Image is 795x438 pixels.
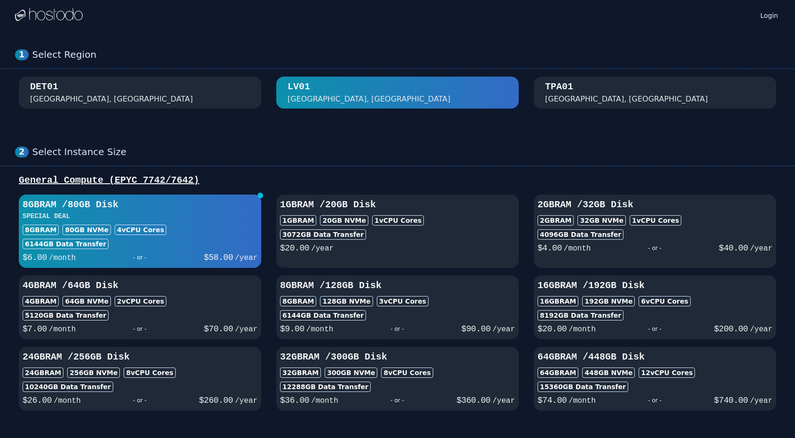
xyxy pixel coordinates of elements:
span: /year [492,325,515,334]
h3: 1GB RAM / 20 GB Disk [280,198,515,211]
div: General Compute (EPYC 7742/7642) [15,174,780,187]
div: 8192 GB Data Transfer [538,310,624,321]
span: $ 90.00 [461,324,491,334]
span: /month [569,397,596,405]
button: 8GBRAM /128GB Disk8GBRAM128GB NVMe3vCPU Cores6144GB Data Transfer$9.00/month- or -$90.00/year [276,275,519,339]
button: 32GBRAM /300GB Disk32GBRAM300GB NVMe8vCPU Cores12288GB Data Transfer$36.00/month- or -$360.00/year [276,347,519,411]
div: - or - [596,322,714,336]
div: 64GB RAM [538,368,578,378]
span: $ 740.00 [714,396,748,405]
button: 1GBRAM /20GB Disk1GBRAM20GB NVMe1vCPU Cores3072GB Data Transfer$20.00/year [276,195,519,268]
span: /year [235,254,257,262]
div: 16GB RAM [538,296,578,306]
div: 2GB RAM [538,215,574,226]
h3: 8GB RAM / 80 GB Disk [23,198,257,211]
div: 8GB RAM [23,225,59,235]
span: $ 4.00 [538,243,562,253]
div: 24GB RAM [23,368,63,378]
button: 8GBRAM /80GB DiskSPECIAL DEAL8GBRAM80GB NVMe4vCPU Cores6144GB Data Transfer$6.00/month- or -$58.0... [19,195,261,268]
h3: 32GB RAM / 300 GB Disk [280,351,515,364]
div: 2 [15,147,29,157]
span: /year [235,397,257,405]
h3: 64GB RAM / 448 GB Disk [538,351,772,364]
div: 1 [15,49,29,60]
button: 4GBRAM /64GB Disk4GBRAM64GB NVMe2vCPU Cores5120GB Data Transfer$7.00/month- or -$70.00/year [19,275,261,339]
div: 4GB RAM [23,296,59,306]
div: [GEOGRAPHIC_DATA], [GEOGRAPHIC_DATA] [30,94,193,105]
div: 15360 GB Data Transfer [538,382,628,392]
div: 4096 GB Data Transfer [538,229,624,240]
span: /month [49,254,76,262]
h3: 16GB RAM / 192 GB Disk [538,279,772,292]
div: - or - [591,242,718,255]
div: 8GB RAM [280,296,316,306]
div: - or - [333,322,461,336]
div: DET01 [30,80,58,94]
span: $ 260.00 [199,396,233,405]
span: $ 74.00 [538,396,567,405]
div: - or - [81,394,199,407]
span: $ 360.00 [457,396,491,405]
span: /month [54,397,81,405]
div: 8 vCPU Cores [124,368,175,378]
span: /month [306,325,334,334]
div: 4 vCPU Cores [115,225,166,235]
div: 20 GB NVMe [320,215,368,226]
button: TPA01 [GEOGRAPHIC_DATA], [GEOGRAPHIC_DATA] [534,77,776,109]
div: 10240 GB Data Transfer [23,382,113,392]
div: 1 vCPU Cores [372,215,424,226]
div: - or - [338,394,457,407]
button: 16GBRAM /192GB Disk16GBRAM192GB NVMe6vCPU Cores8192GB Data Transfer$20.00/month- or -$200.00/year [534,275,776,339]
div: LV01 [288,80,310,94]
a: Login [758,9,780,20]
span: $ 20.00 [280,243,309,253]
span: /month [569,325,596,334]
div: 192 GB NVMe [582,296,635,306]
h3: 4GB RAM / 64 GB Disk [23,279,257,292]
div: Select Instance Size [32,146,780,158]
img: Logo [15,8,83,22]
div: 32 GB NVMe [577,215,626,226]
span: /month [564,244,591,253]
span: $ 40.00 [719,243,748,253]
span: /year [311,244,334,253]
span: $ 9.00 [280,324,304,334]
h3: 2GB RAM / 32 GB Disk [538,198,772,211]
div: 1GB RAM [280,215,316,226]
span: $ 200.00 [714,324,748,334]
span: /year [750,325,772,334]
div: 6144 GB Data Transfer [23,239,109,249]
span: /month [49,325,76,334]
div: - or - [596,394,714,407]
div: 64 GB NVMe [62,296,111,306]
div: 128 GB NVMe [320,296,373,306]
span: /year [235,325,257,334]
div: Select Region [32,49,780,61]
span: $ 36.00 [280,396,309,405]
span: /year [750,244,772,253]
div: - or - [76,322,203,336]
span: $ 6.00 [23,253,47,262]
div: 6144 GB Data Transfer [280,310,366,321]
div: - or - [76,251,203,264]
div: TPA01 [545,80,573,94]
button: 64GBRAM /448GB Disk64GBRAM448GB NVMe12vCPU Cores15360GB Data Transfer$74.00/month- or -$740.00/year [534,347,776,411]
div: 12 vCPU Cores [639,368,695,378]
div: [GEOGRAPHIC_DATA], [GEOGRAPHIC_DATA] [545,94,708,105]
h3: 24GB RAM / 256 GB Disk [23,351,257,364]
div: 3 vCPU Cores [377,296,429,306]
h3: 8GB RAM / 128 GB Disk [280,279,515,292]
div: 1 vCPU Cores [630,215,681,226]
div: 2 vCPU Cores [115,296,166,306]
div: 8 vCPU Cores [381,368,433,378]
div: [GEOGRAPHIC_DATA], [GEOGRAPHIC_DATA] [288,94,451,105]
span: /year [750,397,772,405]
div: 448 GB NVMe [582,368,635,378]
div: 256 GB NVMe [67,368,120,378]
div: 32GB RAM [280,368,321,378]
span: /month [311,397,338,405]
h3: SPECIAL DEAL [23,211,257,221]
span: /year [492,397,515,405]
div: 12288 GB Data Transfer [280,382,371,392]
span: $ 7.00 [23,324,47,334]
